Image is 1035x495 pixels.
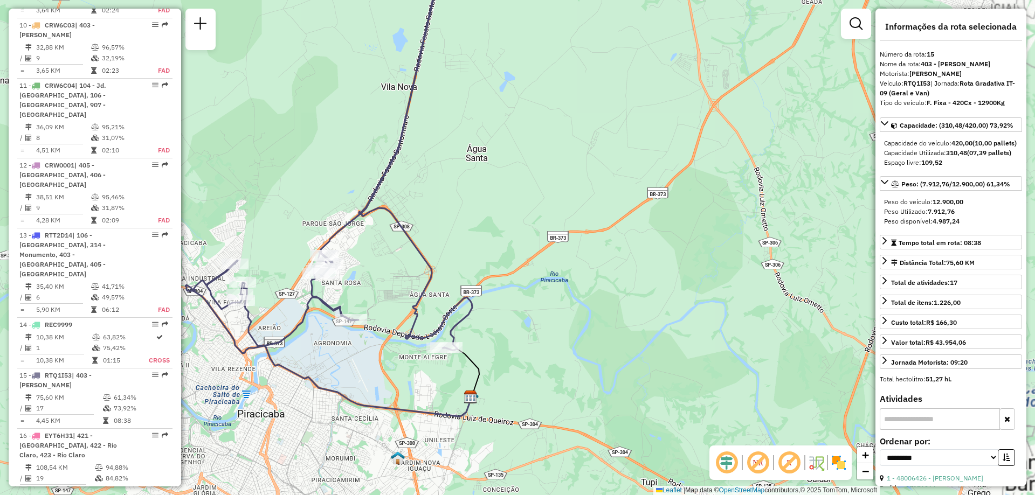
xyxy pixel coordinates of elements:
i: % de utilização do peso [91,44,99,51]
span: | 106 - [GEOGRAPHIC_DATA], 314 - Monumento, 403 - [GEOGRAPHIC_DATA], 405 - [GEOGRAPHIC_DATA] [19,231,106,278]
div: Capacidade: (310,48/420,00) 73,92% [880,134,1022,172]
em: Rota exportada [162,432,168,438]
a: Peso: (7.912,76/12.900,00) 61,34% [880,176,1022,191]
td: 73,92% [113,403,168,414]
a: Zoom out [857,463,873,479]
span: REC9999 [45,320,72,329]
strong: F. Fixa - 420Cx - 12900Kg [927,99,1005,107]
td: / [19,292,25,303]
td: 1 [36,343,92,353]
td: 95,21% [101,122,146,133]
span: | Jornada: [880,79,1015,97]
span: 16 - [19,431,117,459]
a: 27171364 [906,484,936,492]
div: Espaço livre: [884,158,1018,168]
a: Total de atividades:17 [880,275,1022,289]
span: Ocultar deslocamento [714,450,740,476]
strong: R$ 43.954,06 [926,338,966,346]
td: FAD [146,304,170,315]
td: 8 [36,133,91,143]
h4: Informações da rota selecionada [880,22,1022,32]
td: 5,90 KM [36,304,91,315]
span: Peso do veículo: [884,198,963,206]
div: Valor total: [891,338,966,347]
a: Exibir filtros [845,13,867,34]
td: 96,57% [101,42,146,53]
td: 3,65 KM [36,65,91,76]
i: Distância Total [25,394,32,401]
td: 4,28 KM [36,215,91,226]
i: % de utilização da cubagem [95,475,103,482]
div: Peso: (7.912,76/12.900,00) 61,34% [880,193,1022,231]
td: / [19,133,25,143]
i: % de utilização da cubagem [103,405,111,412]
span: 13 - [19,231,106,278]
td: 4,45 KM [36,415,102,426]
td: 17 [36,403,102,414]
em: Rota exportada [162,321,168,327]
a: Tempo total em rota: 08:38 [880,235,1022,249]
td: 02:23 [101,65,146,76]
td: 02:09 [101,215,146,226]
a: Total de itens:1.226,00 [880,295,1022,309]
td: 38,51 KM [36,192,91,203]
img: Fluxo de ruas [808,454,825,471]
td: 6 [36,292,91,303]
i: % de utilização do peso [103,394,111,401]
a: Distância Total:75,60 KM [880,255,1022,269]
td: = [19,415,25,426]
span: | [684,486,685,494]
div: Peso Utilizado: [884,207,1018,217]
td: 31,07% [101,133,146,143]
span: RTQ1I53 [45,371,72,379]
a: Valor total:R$ 43.954,06 [880,334,1022,349]
td: / [19,343,25,353]
span: − [862,464,869,478]
td: 32,19% [101,53,146,64]
span: Exibir rótulo [776,450,802,476]
i: Distância Total [25,283,32,290]
td: 02:10 [101,145,146,156]
td: FAD [146,215,170,226]
span: CRW6C04 [45,81,75,89]
a: 1 - 48006426 - [PERSON_NAME] [887,474,983,482]
td: 10,38 KM [36,355,92,366]
div: Número da rota: [880,50,1022,59]
a: Capacidade: (310,48/420,00) 73,92% [880,117,1022,132]
img: CDD Piracicaba [464,390,478,404]
label: Ordenar por: [880,435,1022,448]
i: Rota otimizada [156,334,163,340]
i: Total de Atividades [25,294,32,301]
td: 36,09 KM [36,122,91,133]
div: Custo total: [891,318,957,327]
i: % de utilização do peso [95,464,103,471]
td: 01:15 [102,355,148,366]
span: 11 - [19,81,106,118]
span: + [862,448,869,462]
em: Rota exportada [162,82,168,88]
td: FAD [146,65,170,76]
strong: 310,48 [946,149,967,157]
span: | 405 - [GEOGRAPHIC_DATA], 406 - [GEOGRAPHIC_DATA] [19,161,106,189]
td: = [19,304,25,315]
i: % de utilização do peso [91,194,99,200]
em: Opções [152,162,158,168]
img: 480 UDC Light Piracicaba [391,451,405,465]
div: Nome da rota: [880,59,1022,69]
i: Total de Atividades [25,135,32,141]
td: / [19,203,25,213]
i: Distância Total [25,334,32,340]
div: Pedidos: [880,483,1022,493]
a: Zoom in [857,447,873,463]
em: Rota exportada [162,372,168,378]
i: % de utilização do peso [91,283,99,290]
td: 3,64 KM [36,5,91,16]
strong: R$ 166,30 [926,318,957,326]
span: RTT2D14 [45,231,72,239]
td: = [19,5,25,16]
strong: [PERSON_NAME] [909,69,962,78]
i: % de utilização da cubagem [91,205,99,211]
td: = [19,215,25,226]
div: Total de itens: [891,298,961,308]
em: Rota exportada [162,162,168,168]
